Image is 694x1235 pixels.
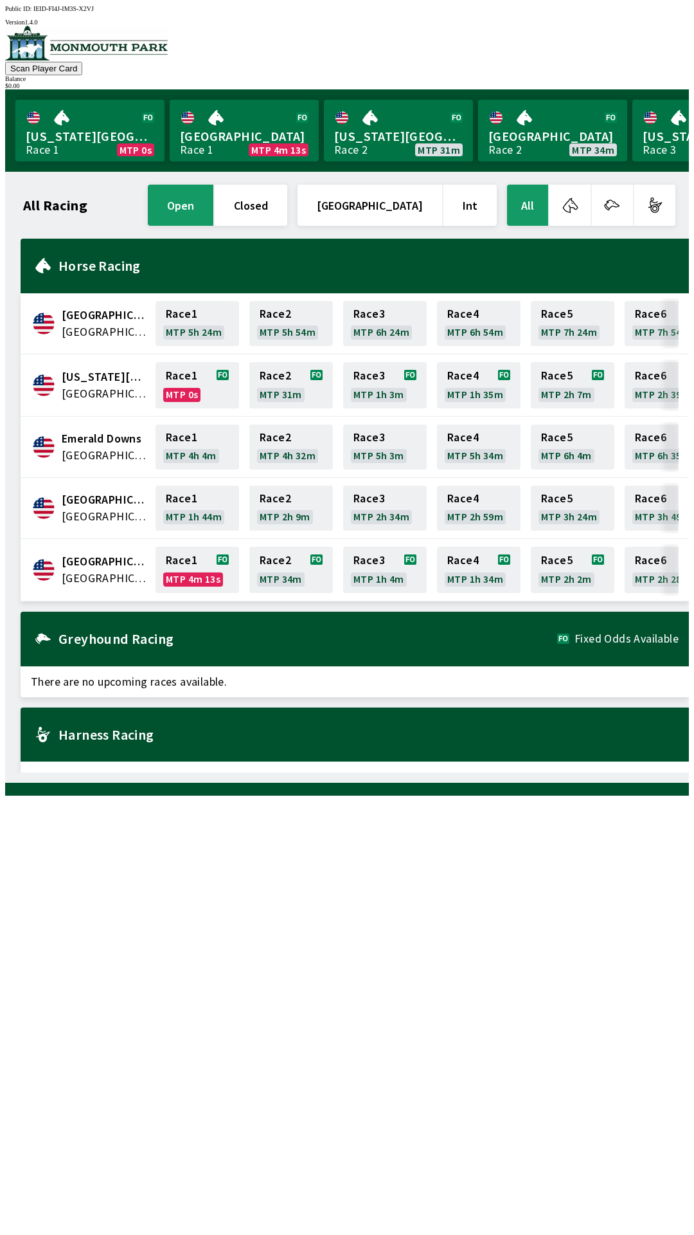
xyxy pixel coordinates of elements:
[21,666,689,697] span: There are no upcoming races available.
[541,450,592,461] span: MTP 6h 4m
[635,555,666,565] span: Race 6
[447,327,503,337] span: MTP 6h 54m
[531,362,614,408] a: Race5MTP 2h 7m
[21,762,689,792] span: There are no upcoming races available.
[166,389,198,399] span: MTP 0s
[541,309,573,319] span: Race 5
[5,26,168,60] img: venue logo
[260,555,291,565] span: Race 2
[447,370,479,381] span: Race 4
[447,309,479,319] span: Race 4
[5,5,689,12] div: Public ID:
[166,555,197,565] span: Race 1
[541,555,573,565] span: Race 5
[5,19,689,26] div: Version 1.4.0
[488,145,522,155] div: Race 2
[249,425,333,470] a: Race2MTP 4h 32m
[260,370,291,381] span: Race 2
[437,301,520,346] a: Race4MTP 6h 54m
[353,389,404,399] span: MTP 1h 3m
[447,555,479,565] span: Race 4
[5,82,689,89] div: $ 0.00
[541,389,592,399] span: MTP 2h 7m
[62,570,148,587] span: United States
[62,491,148,508] span: Fairmount Park
[260,389,302,399] span: MTP 31m
[58,634,557,644] h2: Greyhound Racing
[166,511,222,522] span: MTP 1h 44m
[23,200,87,210] h1: All Racing
[334,128,463,145] span: [US_STATE][GEOGRAPHIC_DATA]
[541,511,597,522] span: MTP 3h 24m
[353,309,385,319] span: Race 3
[343,547,427,593] a: Race3MTP 1h 4m
[447,574,503,584] span: MTP 1h 34m
[353,555,385,565] span: Race 3
[541,493,573,504] span: Race 5
[443,185,497,226] button: Int
[531,547,614,593] a: Race5MTP 2h 2m
[260,493,291,504] span: Race 2
[324,100,473,161] a: [US_STATE][GEOGRAPHIC_DATA]Race 2MTP 31m
[251,145,306,155] span: MTP 4m 13s
[120,145,152,155] span: MTP 0s
[249,547,333,593] a: Race2MTP 34m
[166,327,222,337] span: MTP 5h 24m
[437,486,520,531] a: Race4MTP 2h 59m
[334,145,368,155] div: Race 2
[343,301,427,346] a: Race3MTP 6h 24m
[353,450,404,461] span: MTP 5h 3m
[166,493,197,504] span: Race 1
[249,301,333,346] a: Race2MTP 5h 54m
[447,389,503,399] span: MTP 1h 35m
[62,324,148,340] span: United States
[260,574,302,584] span: MTP 34m
[33,5,94,12] span: IEID-FI4J-IM3S-X2VJ
[58,261,679,271] h2: Horse Racing
[62,369,148,385] span: Delaware Park
[166,574,220,584] span: MTP 4m 13s
[166,432,197,443] span: Race 1
[260,450,316,461] span: MTP 4h 32m
[353,493,385,504] span: Race 3
[260,309,291,319] span: Race 2
[574,634,679,644] span: Fixed Odds Available
[531,425,614,470] a: Race5MTP 6h 4m
[635,450,691,461] span: MTP 6h 35m
[180,145,213,155] div: Race 1
[298,185,442,226] button: [GEOGRAPHIC_DATA]
[58,729,679,740] h2: Harness Racing
[635,432,666,443] span: Race 6
[353,432,385,443] span: Race 3
[343,362,427,408] a: Race3MTP 1h 3m
[156,362,239,408] a: Race1MTP 0s
[26,128,154,145] span: [US_STATE][GEOGRAPHIC_DATA]
[62,430,148,447] span: Emerald Downs
[180,128,308,145] span: [GEOGRAPHIC_DATA]
[635,511,691,522] span: MTP 3h 49m
[437,362,520,408] a: Race4MTP 1h 35m
[447,511,503,522] span: MTP 2h 59m
[343,486,427,531] a: Race3MTP 2h 34m
[62,508,148,525] span: United States
[156,486,239,531] a: Race1MTP 1h 44m
[488,128,617,145] span: [GEOGRAPHIC_DATA]
[156,547,239,593] a: Race1MTP 4m 13s
[572,145,614,155] span: MTP 34m
[156,301,239,346] a: Race1MTP 5h 24m
[447,493,479,504] span: Race 4
[62,553,148,570] span: Monmouth Park
[260,511,310,522] span: MTP 2h 9m
[156,425,239,470] a: Race1MTP 4h 4m
[5,75,689,82] div: Balance
[26,145,59,155] div: Race 1
[541,327,597,337] span: MTP 7h 24m
[635,493,666,504] span: Race 6
[531,486,614,531] a: Race5MTP 3h 24m
[635,309,666,319] span: Race 6
[5,62,82,75] button: Scan Player Card
[541,370,573,381] span: Race 5
[635,327,691,337] span: MTP 7h 54m
[643,145,676,155] div: Race 3
[541,432,573,443] span: Race 5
